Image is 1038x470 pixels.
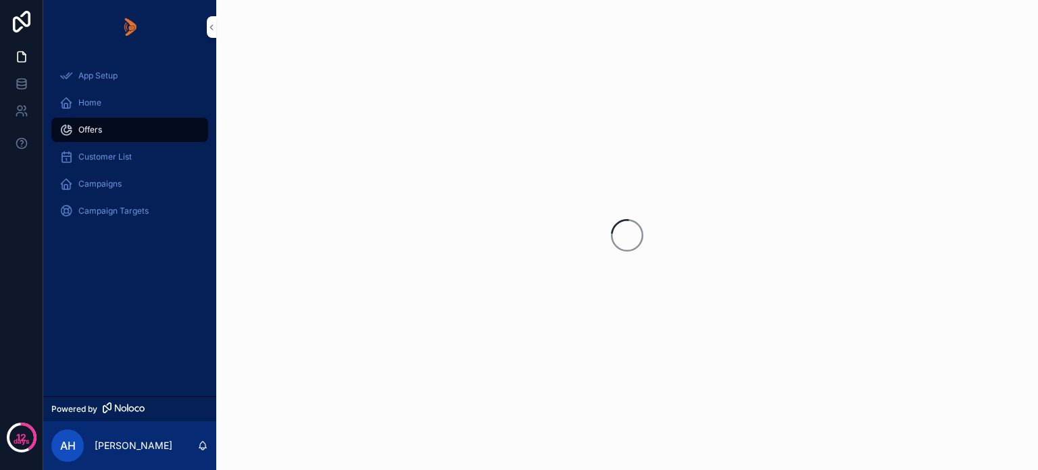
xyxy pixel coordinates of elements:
span: App Setup [78,70,118,81]
a: Home [51,91,208,115]
div: scrollable content [43,54,216,241]
a: Campaigns [51,172,208,196]
span: Offers [78,124,102,135]
a: App Setup [51,64,208,88]
p: 12 [16,431,26,444]
a: Customer List [51,145,208,169]
span: Customer List [78,151,132,162]
a: Offers [51,118,208,142]
a: Powered by [43,396,216,421]
span: Campaign Targets [78,206,149,216]
img: App logo [119,16,141,38]
p: [PERSON_NAME] [95,439,172,452]
span: Home [78,97,101,108]
span: Campaigns [78,179,122,189]
span: Powered by [51,404,97,415]
p: days [14,436,30,447]
span: AH [60,438,76,454]
a: Campaign Targets [51,199,208,223]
